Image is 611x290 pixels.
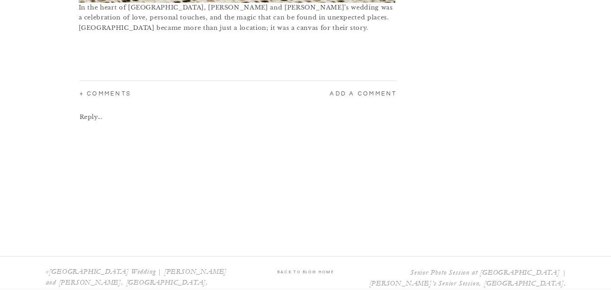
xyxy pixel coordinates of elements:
[358,267,566,280] p: »
[279,90,397,99] a: add a comment
[266,268,346,276] a: back to blog home
[79,3,395,33] p: In the heart of [GEOGRAPHIC_DATA], [PERSON_NAME] and [PERSON_NAME]’s wedding was a celebration of...
[46,266,229,278] p: «
[80,90,198,98] a: + COMMENTS
[80,112,395,122] div: Reply...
